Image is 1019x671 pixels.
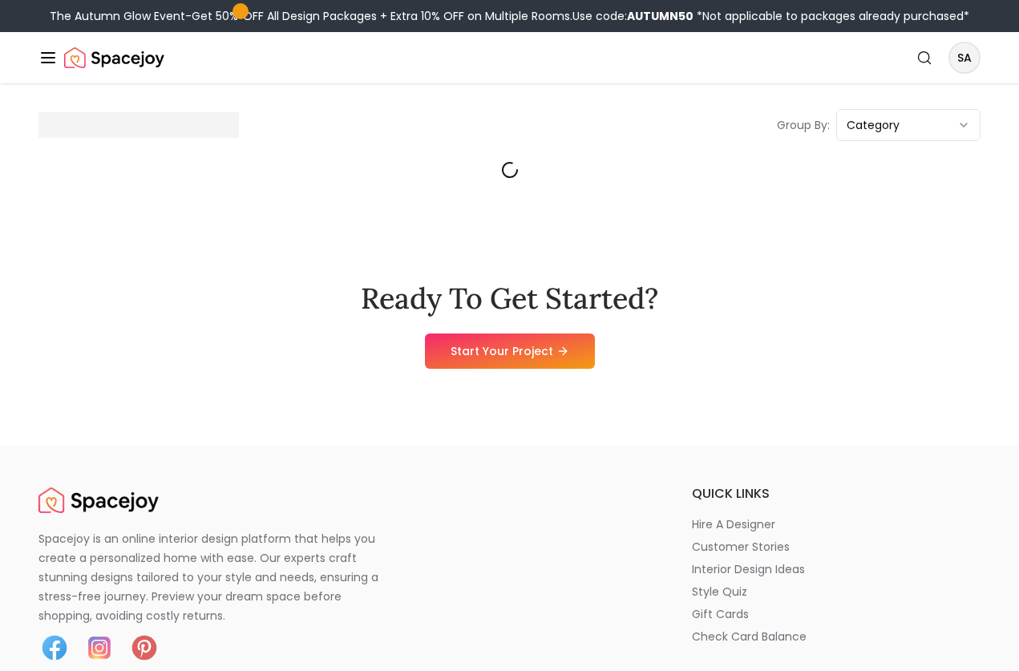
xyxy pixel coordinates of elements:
[692,516,775,532] p: hire a designer
[128,632,160,664] img: Pinterest icon
[38,529,398,625] p: Spacejoy is an online interior design platform that helps you create a personalized home with eas...
[50,8,969,24] div: The Autumn Glow Event-Get 50% OFF All Design Packages + Extra 10% OFF on Multiple Rooms.
[693,8,969,24] span: *Not applicable to packages already purchased*
[38,484,159,516] img: Spacejoy Logo
[692,584,747,600] p: style quiz
[692,606,981,622] a: gift cards
[83,632,115,664] img: Instagram icon
[64,42,164,74] img: Spacejoy Logo
[572,8,693,24] span: Use code:
[361,282,658,314] h2: Ready To Get Started?
[692,561,805,577] p: interior design ideas
[692,539,790,555] p: customer stories
[38,484,159,516] a: Spacejoy
[692,484,981,503] h6: quick links
[692,539,981,555] a: customer stories
[950,43,979,72] span: SA
[692,516,981,532] a: hire a designer
[425,333,595,369] a: Start Your Project
[38,32,981,83] nav: Global
[64,42,164,74] a: Spacejoy
[692,606,749,622] p: gift cards
[777,117,830,133] p: Group By:
[627,8,693,24] b: AUTUMN50
[692,584,981,600] a: style quiz
[38,632,71,664] img: Facebook icon
[692,629,807,645] p: check card balance
[692,629,981,645] a: check card balance
[948,42,981,74] button: SA
[692,561,981,577] a: interior design ideas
